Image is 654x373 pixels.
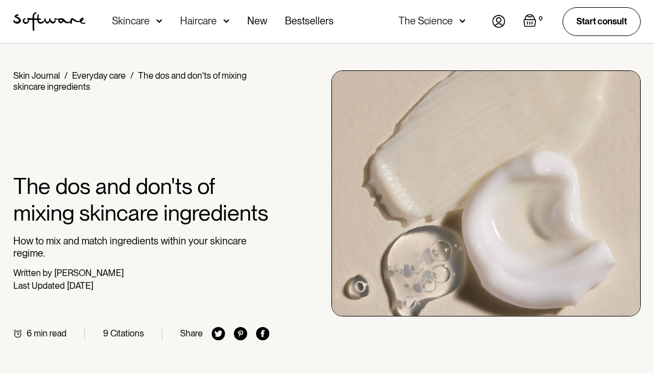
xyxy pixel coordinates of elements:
div: 0 [537,14,545,24]
img: Software Logo [13,12,85,31]
a: Start consult [563,7,641,35]
a: Open empty cart [523,14,545,29]
div: Share [180,328,203,339]
div: 6 [27,328,32,339]
div: The dos and don'ts of mixing skincare ingredients [13,70,247,92]
img: arrow down [223,16,229,27]
img: facebook icon [256,327,269,340]
div: Citations [110,328,144,339]
img: arrow down [459,16,466,27]
div: min read [34,328,67,339]
img: arrow down [156,16,162,27]
a: home [13,12,85,31]
img: pinterest icon [234,327,247,340]
div: Haircare [180,16,217,27]
p: How to mix and match ingredients within your skincare regime. [13,235,269,259]
a: Everyday care [72,70,126,81]
div: Written by [13,268,52,278]
div: / [130,70,134,81]
div: 9 [103,328,108,339]
h1: The dos and don'ts of mixing skincare ingredients [13,173,269,226]
div: / [64,70,68,81]
img: twitter icon [212,327,225,340]
div: The Science [398,16,453,27]
div: [PERSON_NAME] [54,268,124,278]
div: [DATE] [67,280,93,291]
div: Skincare [112,16,150,27]
a: Skin Journal [13,70,60,81]
div: Last Updated [13,280,65,291]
